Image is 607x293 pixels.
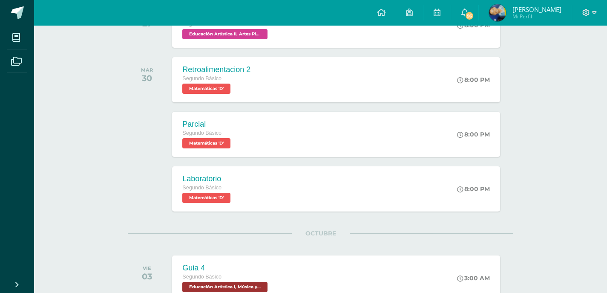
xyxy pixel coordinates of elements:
[182,138,230,148] span: Matemáticas 'D'
[182,274,222,280] span: Segundo Básico
[182,282,268,292] span: Educación Artística I, Música y Danza 'D'
[182,75,222,81] span: Segundo Básico
[182,174,233,183] div: Laboratorio
[292,229,350,237] span: OCTUBRE
[182,120,233,129] div: Parcial
[142,271,152,281] div: 03
[182,130,222,136] span: Segundo Básico
[512,13,561,20] span: Mi Perfil
[142,265,152,271] div: VIE
[182,185,222,191] span: Segundo Básico
[182,193,230,203] span: Matemáticas 'D'
[182,264,270,273] div: Guia 4
[141,73,153,83] div: 30
[457,131,490,138] div: 8:00 PM
[141,67,153,73] div: MAR
[457,274,490,282] div: 3:00 AM
[182,29,268,39] span: Educación Artística II, Artes Plásticas 'D'
[457,185,490,193] div: 8:00 PM
[489,4,506,21] img: 54bd061dcccaf19a24e77d2dfcf1fddb.png
[512,5,561,14] span: [PERSON_NAME]
[457,76,490,84] div: 8:00 PM
[182,65,250,74] div: Retroalimentacion 2
[182,84,230,94] span: Matemáticas 'D'
[465,11,474,20] span: 96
